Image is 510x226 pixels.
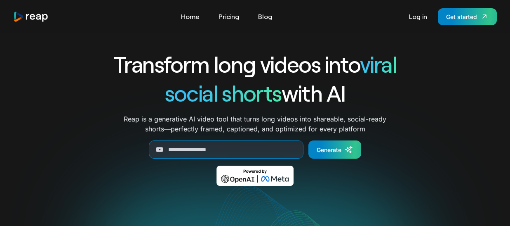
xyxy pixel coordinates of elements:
[124,114,386,134] p: Reap is a generative AI video tool that turns long videos into shareable, social-ready shorts—per...
[214,10,243,23] a: Pricing
[446,12,477,21] div: Get started
[84,50,427,79] h1: Transform long videos into
[438,8,497,25] a: Get started
[13,11,49,22] img: reap logo
[405,10,431,23] a: Log in
[360,50,397,77] span: viral
[254,10,276,23] a: Blog
[177,10,204,23] a: Home
[84,140,427,159] form: Generate Form
[84,79,427,107] h1: with AI
[216,166,294,186] img: Powered by OpenAI & Meta
[317,145,341,154] div: Generate
[165,79,282,106] span: social shorts
[13,11,49,22] a: home
[308,140,361,159] a: Generate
